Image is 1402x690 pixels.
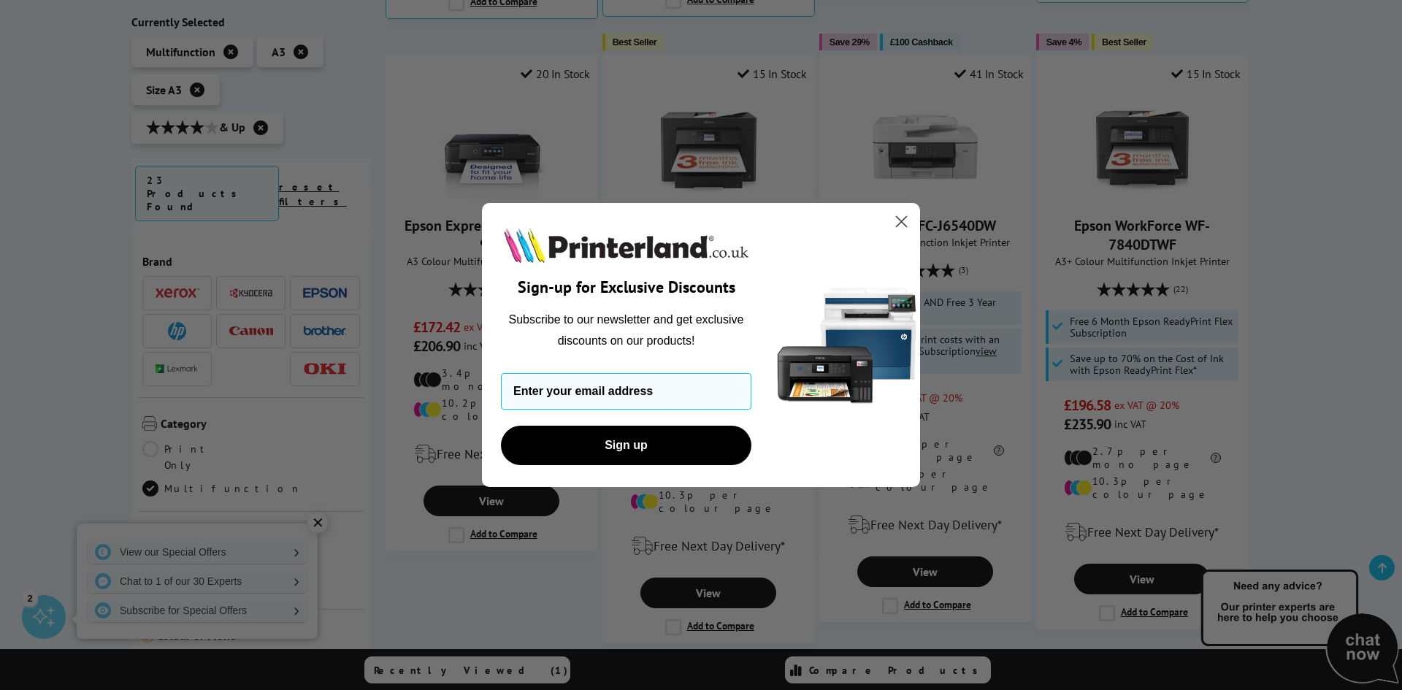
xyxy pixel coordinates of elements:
[501,426,751,465] button: Sign up
[501,373,751,410] input: Enter your email address
[501,225,751,266] img: Printerland.co.uk
[518,277,735,297] span: Sign-up for Exclusive Discounts
[774,203,920,487] img: 5290a21f-4df8-4860-95f4-ea1e8d0e8904.png
[509,313,744,346] span: Subscribe to our newsletter and get exclusive discounts on our products!
[889,209,914,234] button: Close dialog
